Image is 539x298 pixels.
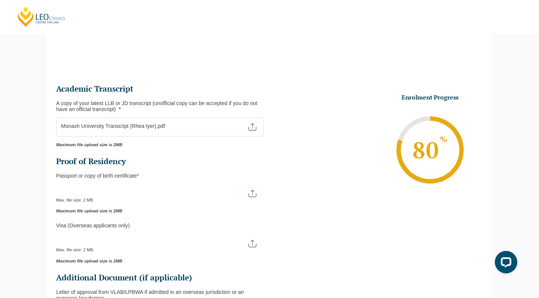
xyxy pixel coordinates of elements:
label: A copy of your latest LLB or JD transcript (unofficial copy can be accepted if you do not have an... [56,100,264,112]
sup: % [439,136,448,144]
div: Visa (Overseas applicants only) [56,222,264,228]
div: Passport or copy of birth certificate* [56,173,264,179]
iframe: LiveChat chat widget [489,248,520,279]
h3: Enrolment Progress [383,93,477,101]
h2: Proof of Residency [56,156,264,167]
h2: Academic Transcript [56,84,264,94]
span: Maximum file upload size is 2MB [56,209,258,213]
span: Maximum file upload size is 2MB [56,142,258,147]
span: Max. file size: 2 MB. [56,192,100,202]
span: 80 [411,135,449,165]
span: Max. file size: 2 MB. [56,242,100,252]
a: [PERSON_NAME] Centre for Law [17,6,67,27]
h2: Additional Document (if applicable) [56,273,264,283]
span: Max. file size: 2 MB. [56,125,100,136]
span: Maximum file upload size is 2MB [56,259,258,264]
